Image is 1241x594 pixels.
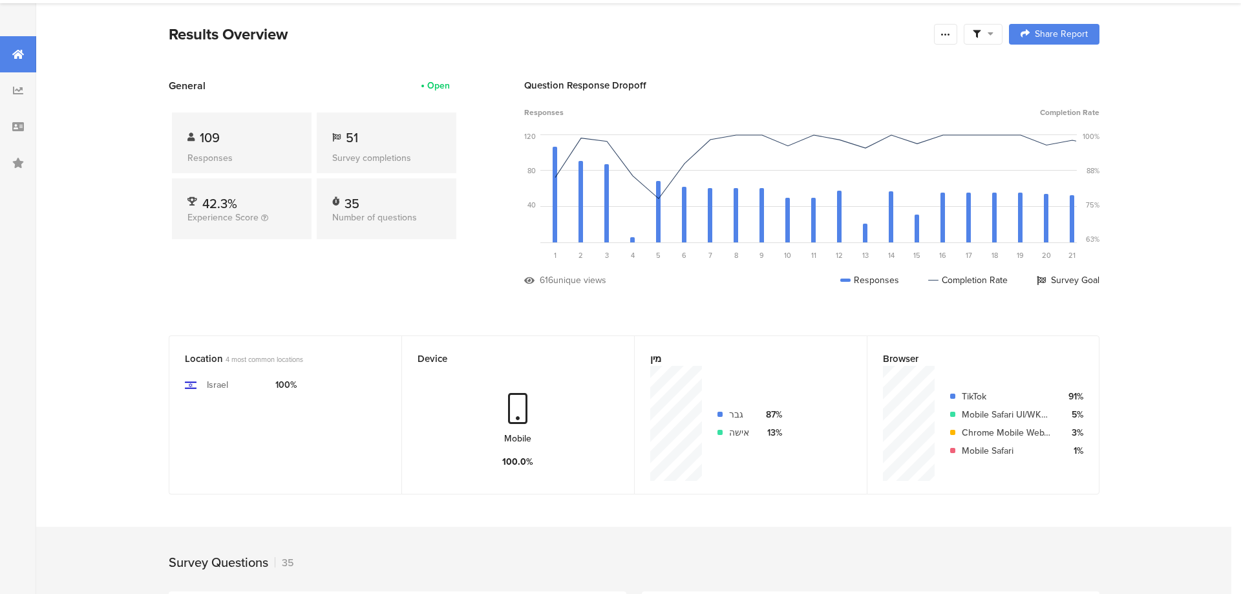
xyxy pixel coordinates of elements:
[605,250,609,260] span: 3
[524,131,536,142] div: 120
[992,250,998,260] span: 18
[1061,390,1083,403] div: 91%
[939,250,946,260] span: 16
[811,250,816,260] span: 11
[966,250,972,260] span: 17
[759,408,782,421] div: 87%
[913,250,920,260] span: 15
[504,432,531,445] div: Mobile
[962,426,1050,440] div: Chrome Mobile WebView
[200,128,220,147] span: 109
[226,354,303,365] span: 4 most common locations
[185,352,365,366] div: Location
[631,250,635,260] span: 4
[650,352,830,366] div: מין
[527,165,536,176] div: 80
[759,426,782,440] div: 13%
[1061,426,1083,440] div: 3%
[836,250,843,260] span: 12
[1083,131,1099,142] div: 100%
[275,555,294,570] div: 35
[187,211,259,224] span: Experience Score
[888,250,895,260] span: 14
[169,78,206,93] span: General
[418,352,597,366] div: Device
[708,250,712,260] span: 7
[502,455,533,469] div: 100.0%
[187,151,296,165] div: Responses
[962,390,1050,403] div: TikTok
[1086,200,1099,210] div: 75%
[656,250,661,260] span: 5
[784,250,791,260] span: 10
[540,273,553,287] div: 616
[346,128,358,147] span: 51
[928,273,1008,287] div: Completion Rate
[553,273,606,287] div: unique views
[275,378,297,392] div: 100%
[578,250,583,260] span: 2
[734,250,738,260] span: 8
[332,211,417,224] span: Number of questions
[169,553,268,572] div: Survey Questions
[207,378,228,392] div: Israel
[962,408,1050,421] div: Mobile Safari UI/WKWebView
[962,444,1050,458] div: Mobile Safari
[1061,444,1083,458] div: 1%
[729,426,749,440] div: אישה
[1042,250,1051,260] span: 20
[524,107,564,118] span: Responses
[1068,250,1076,260] span: 21
[202,194,237,213] span: 42.3%
[169,23,928,46] div: Results Overview
[1017,250,1024,260] span: 19
[427,79,450,92] div: Open
[729,408,749,421] div: גבר
[527,200,536,210] div: 40
[1061,408,1083,421] div: 5%
[840,273,899,287] div: Responses
[862,250,869,260] span: 13
[1086,234,1099,244] div: 63%
[554,250,557,260] span: 1
[345,194,359,207] div: 35
[759,250,764,260] span: 9
[332,151,441,165] div: Survey completions
[1035,30,1088,39] span: Share Report
[883,352,1062,366] div: Browser
[1087,165,1099,176] div: 88%
[1037,273,1099,287] div: Survey Goal
[1040,107,1099,118] span: Completion Rate
[682,250,686,260] span: 6
[524,78,1099,92] div: Question Response Dropoff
